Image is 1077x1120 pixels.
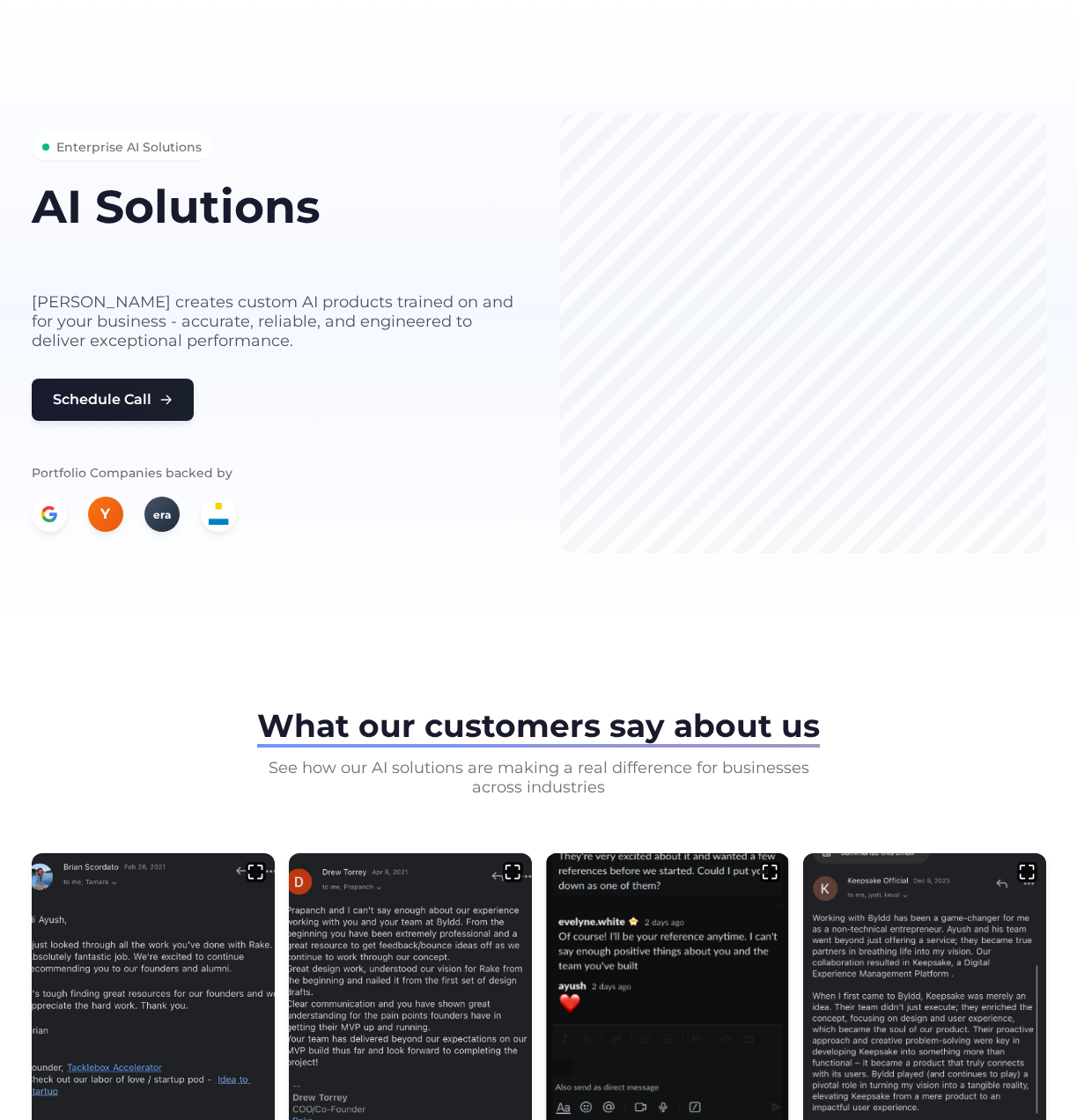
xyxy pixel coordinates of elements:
h1: AI Solutions [32,181,518,232]
div: era [144,497,180,532]
p: Portfolio Companies backed by [32,463,518,483]
img: expand [246,862,266,882]
img: expand [503,862,523,882]
span: What our customers say about us [257,706,820,745]
div: Y [88,497,123,532]
p: See how our AI solutions are making a real difference for businesses across industries [257,758,821,797]
img: expand [760,862,780,882]
p: [PERSON_NAME] creates custom AI products trained on and for your business - accurate, reliable, a... [32,292,518,350]
img: expand [1017,862,1037,882]
h2: built for your business needs [32,239,518,271]
button: Schedule Call [32,379,194,421]
span: Enterprise AI Solutions [56,137,202,157]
